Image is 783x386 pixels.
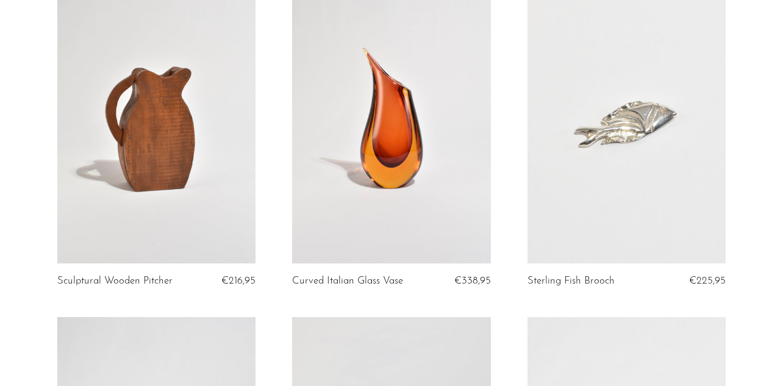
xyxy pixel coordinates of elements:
span: €338,95 [454,276,491,286]
a: Sterling Fish Brooch [527,276,615,287]
span: €216,95 [221,276,256,286]
span: €225,95 [689,276,726,286]
a: Curved Italian Glass Vase [292,276,403,287]
a: Sculptural Wooden Pitcher [57,276,173,287]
